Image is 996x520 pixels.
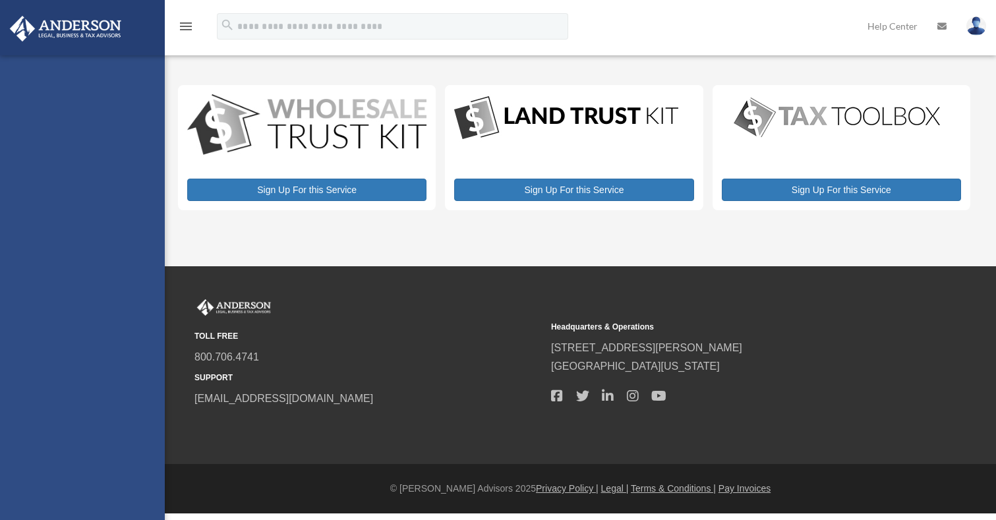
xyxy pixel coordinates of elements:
[722,179,961,201] a: Sign Up For this Service
[178,18,194,34] i: menu
[194,393,373,404] a: [EMAIL_ADDRESS][DOMAIN_NAME]
[631,483,716,494] a: Terms & Conditions |
[966,16,986,36] img: User Pic
[187,179,426,201] a: Sign Up For this Service
[551,361,720,372] a: [GEOGRAPHIC_DATA][US_STATE]
[718,483,771,494] a: Pay Invoices
[454,94,678,142] img: LandTrust_lgo-1.jpg
[6,16,125,42] img: Anderson Advisors Platinum Portal
[194,299,274,316] img: Anderson Advisors Platinum Portal
[536,483,599,494] a: Privacy Policy |
[551,320,898,334] small: Headquarters & Operations
[194,330,542,343] small: TOLL FREE
[454,179,693,201] a: Sign Up For this Service
[722,94,952,140] img: taxtoolbox_new-1.webp
[601,483,629,494] a: Legal |
[194,371,542,385] small: SUPPORT
[178,23,194,34] a: menu
[220,18,235,32] i: search
[187,94,426,158] img: WS-Trust-Kit-lgo-1.jpg
[165,480,996,497] div: © [PERSON_NAME] Advisors 2025
[551,342,742,353] a: [STREET_ADDRESS][PERSON_NAME]
[194,351,259,362] a: 800.706.4741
